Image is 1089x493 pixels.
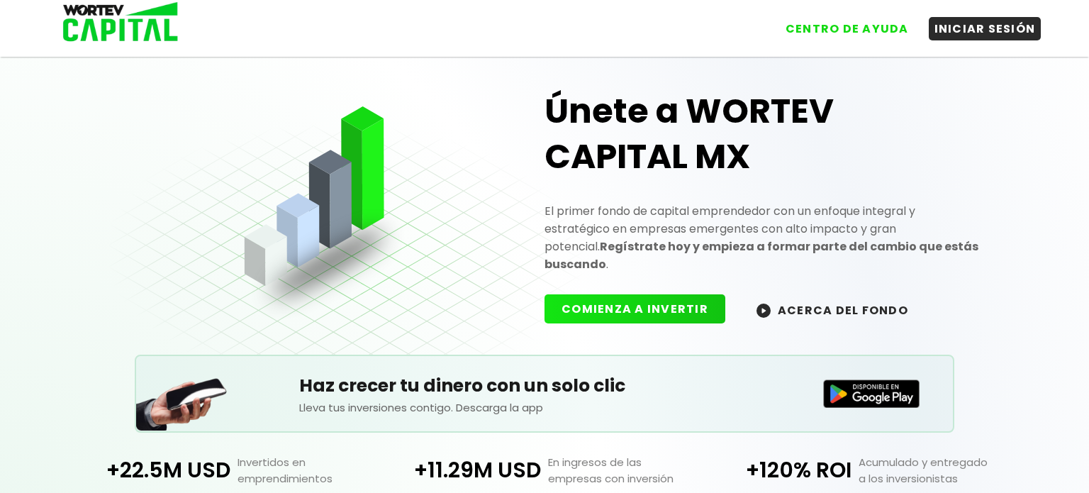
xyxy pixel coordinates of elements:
[389,454,541,487] p: +11.29M USD
[700,454,851,487] p: +120% ROI
[766,6,915,40] a: CENTRO DE AYUDA
[756,304,771,318] img: wortev-capital-acerca-del-fondo
[79,454,230,487] p: +22.5M USD
[851,454,1010,487] p: Acumulado y entregado a los inversionistas
[136,360,228,431] img: Teléfono
[823,380,920,408] img: Disponible en Google Play
[299,399,789,416] p: Lleva tus inversiones contigo. Descarga la app
[230,454,389,487] p: Invertidos en emprendimientos
[929,17,1041,40] button: INICIAR SESIÓN
[299,372,789,399] h5: Haz crecer tu dinero con un solo clic
[544,301,739,317] a: COMIENZA A INVERTIR
[544,238,978,272] strong: Regístrate hoy y empieza a formar parte del cambio que estás buscando
[541,454,700,487] p: En ingresos de las empresas con inversión
[544,202,980,273] p: El primer fondo de capital emprendedor con un enfoque integral y estratégico en empresas emergent...
[544,294,725,323] button: COMIENZA A INVERTIR
[739,294,925,325] button: ACERCA DEL FONDO
[915,6,1041,40] a: INICIAR SESIÓN
[544,89,980,179] h1: Únete a WORTEV CAPITAL MX
[780,17,915,40] button: CENTRO DE AYUDA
